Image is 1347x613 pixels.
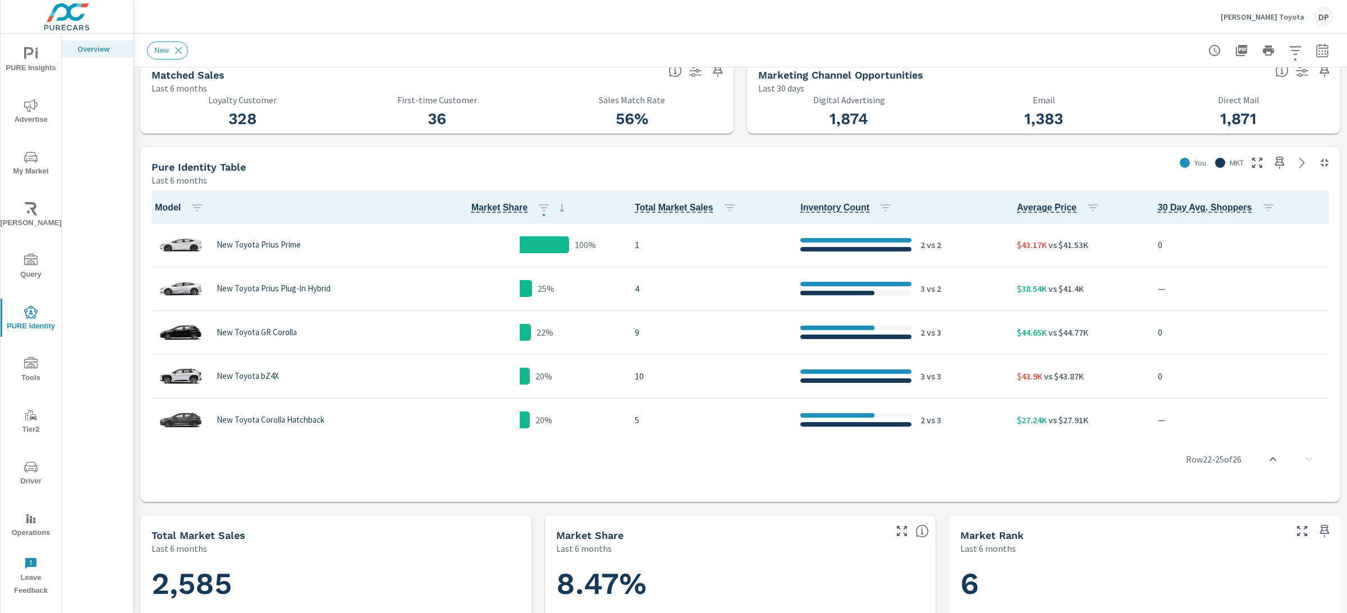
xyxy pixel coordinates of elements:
[1148,109,1329,129] h3: 1,871
[158,403,203,437] img: glamour
[920,413,925,427] p: 2
[537,326,553,339] p: 22%
[62,40,133,57] div: Overview
[1047,238,1088,251] p: vs $41.53K
[152,529,245,541] h5: Total Market Sales
[556,542,612,555] p: Last 6 months
[635,201,740,214] span: Total Market Sales
[1257,39,1280,62] button: Print Report
[1316,154,1334,172] button: Minimize Widget
[4,202,58,230] span: [PERSON_NAME]
[1194,157,1206,168] p: You
[758,95,940,105] p: Digital Advertising
[1186,452,1241,466] p: Row 22 - 25 of 26
[1230,39,1253,62] button: "Export Report to PDF"
[920,282,925,295] p: 3
[1275,64,1289,77] span: Matched shoppers that can be exported to each channel type. This is targetable traffic.
[158,359,203,393] img: glamour
[346,95,528,105] p: First-time Customer
[4,409,58,436] span: Tier2
[4,254,58,281] span: Query
[1017,282,1047,295] p: $38.54K
[1042,369,1084,383] p: vs $43.87K
[1311,39,1334,62] button: Select Date Range
[147,42,188,60] div: New
[152,173,207,187] p: Last 6 months
[4,357,58,385] span: Tools
[635,238,782,251] p: 1
[635,326,782,339] p: 9
[1293,522,1311,540] button: Make Fullscreen
[346,109,528,129] h3: 36
[152,81,207,95] p: Last 6 months
[1158,201,1280,214] span: 30 Day Avg. Shoppers
[152,565,520,603] h1: 2,585
[925,369,941,383] p: vs 3
[1047,326,1088,339] p: vs $44.77K
[535,413,552,427] p: 20%
[1158,282,1327,295] p: —
[758,81,804,95] p: Last 30 days
[4,460,58,488] span: Driver
[920,238,925,251] p: 2
[4,47,58,75] span: PURE Insights
[1293,154,1311,172] a: See more details in report
[960,529,1024,541] h5: Market Rank
[635,201,713,214] span: Total sales for that model within the set market.
[668,64,682,77] span: Loyalty: Matches that have purchased from the dealership before and purchased within the timefram...
[575,238,596,251] p: 100%
[1284,39,1307,62] button: Apply Filters
[1316,62,1334,80] span: Save this to your personalized report
[1047,413,1088,427] p: vs $27.91K
[1017,201,1104,214] span: Average Price
[635,369,782,383] p: 10
[158,315,203,349] img: glamour
[1230,157,1244,168] p: MKT
[1017,201,1076,214] span: Average Price
[709,62,727,80] span: Save this to your personalized report
[148,46,176,54] span: New
[758,69,923,81] h5: Marketing Channel Opportunities
[1047,282,1084,295] p: vs $41.4K
[541,109,722,129] h3: 56%
[152,69,224,81] h5: Matched Sales
[800,201,897,214] span: Inventory Count
[1313,7,1334,27] div: DP
[556,565,925,603] h1: 8.47%
[152,109,333,129] h3: 328
[1221,12,1304,22] p: [PERSON_NAME] Toyota
[915,524,929,538] span: Dealer Sales within ZipCode / Total Market Sales. [Market = within dealer PMA (or 60 miles if no ...
[1158,413,1327,427] p: —
[1017,326,1047,339] p: $44.65K
[556,529,624,541] h5: Market Share
[960,565,1329,603] h1: 6
[217,283,331,294] p: New Toyota Prius Plug-In Hybrid
[635,282,782,295] p: 4
[1158,238,1327,251] p: 0
[4,150,58,178] span: My Market
[538,282,555,295] p: 25%
[152,95,333,105] p: Loyalty Customer
[158,272,203,305] img: glamour
[4,557,58,597] span: Leave Feedback
[152,161,246,173] h5: Pure Identity Table
[953,95,1134,105] p: Email
[217,415,324,425] p: New Toyota Corolla Hatchback
[4,305,58,333] span: PURE Identity
[635,413,782,427] p: 5
[1017,413,1047,427] p: $27.24K
[925,238,941,251] p: vs 2
[1316,522,1334,540] span: Save this to your personalized report
[925,413,941,427] p: vs 3
[920,369,925,383] p: 3
[217,240,301,250] p: New Toyota Prius Prime
[4,99,58,126] span: Advertise
[1158,326,1327,339] p: 0
[800,201,869,214] span: Count of Unique Inventory from websites within the market.
[925,282,941,295] p: vs 2
[1017,238,1047,251] p: $43.17K
[77,43,124,54] p: Overview
[471,201,569,214] span: Market Share
[152,542,207,555] p: Last 6 months
[217,371,279,381] p: New Toyota bZ4X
